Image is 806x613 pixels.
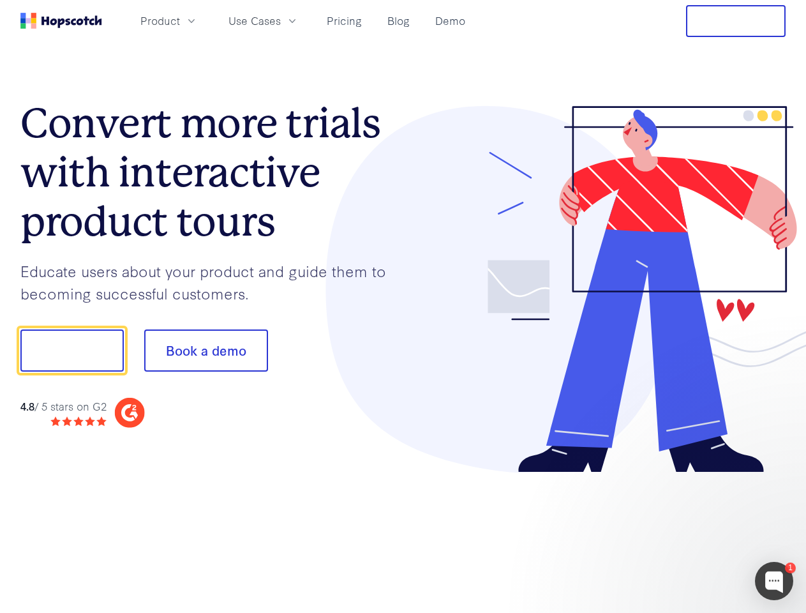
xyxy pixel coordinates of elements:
button: Use Cases [221,10,306,31]
strong: 4.8 [20,398,34,413]
p: Educate users about your product and guide them to becoming successful customers. [20,260,403,304]
a: Pricing [322,10,367,31]
span: Use Cases [228,13,281,29]
div: / 5 stars on G2 [20,398,107,414]
button: Book a demo [144,329,268,372]
a: Home [20,13,102,29]
div: 1 [785,563,796,573]
h1: Convert more trials with interactive product tours [20,99,403,246]
span: Product [140,13,180,29]
button: Product [133,10,205,31]
a: Blog [382,10,415,31]
button: Free Trial [686,5,786,37]
a: Demo [430,10,470,31]
button: Show me! [20,329,124,372]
